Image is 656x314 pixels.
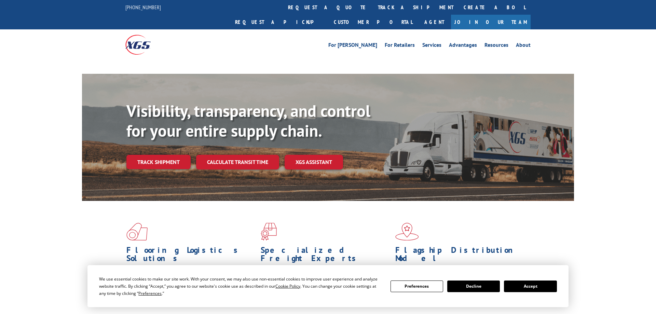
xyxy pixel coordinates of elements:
[126,155,191,169] a: Track shipment
[126,223,148,241] img: xgs-icon-total-supply-chain-intelligence-red
[196,155,279,169] a: Calculate transit time
[391,281,443,292] button: Preferences
[125,4,161,11] a: [PHONE_NUMBER]
[451,15,531,29] a: Join Our Team
[385,42,415,50] a: For Retailers
[516,42,531,50] a: About
[395,223,419,241] img: xgs-icon-flagship-distribution-model-red
[230,15,329,29] a: Request a pickup
[422,42,441,50] a: Services
[138,290,162,296] span: Preferences
[329,15,418,29] a: Customer Portal
[418,15,451,29] a: Agent
[285,155,343,169] a: XGS ASSISTANT
[395,246,524,266] h1: Flagship Distribution Model
[275,283,300,289] span: Cookie Policy
[484,42,508,50] a: Resources
[99,275,382,297] div: We use essential cookies to make our site work. With your consent, we may also use non-essential ...
[261,246,390,266] h1: Specialized Freight Experts
[328,42,377,50] a: For [PERSON_NAME]
[504,281,557,292] button: Accept
[126,246,256,266] h1: Flooring Logistics Solutions
[87,265,569,307] div: Cookie Consent Prompt
[261,223,277,241] img: xgs-icon-focused-on-flooring-red
[449,42,477,50] a: Advantages
[447,281,500,292] button: Decline
[126,100,370,141] b: Visibility, transparency, and control for your entire supply chain.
